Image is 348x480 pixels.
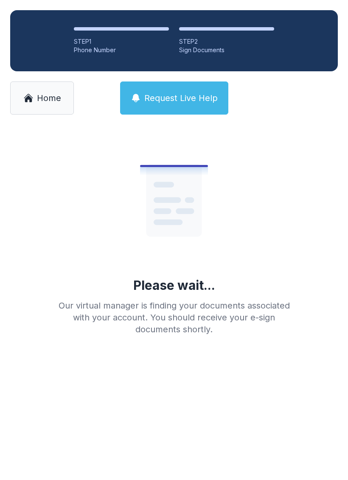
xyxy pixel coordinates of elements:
div: Phone Number [74,46,169,54]
div: STEP 1 [74,37,169,46]
div: STEP 2 [179,37,274,46]
span: Request Live Help [144,92,218,104]
span: Home [37,92,61,104]
div: Please wait... [133,278,215,293]
div: Our virtual manager is finding your documents associated with your account. You should receive yo... [52,300,296,335]
div: Sign Documents [179,46,274,54]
